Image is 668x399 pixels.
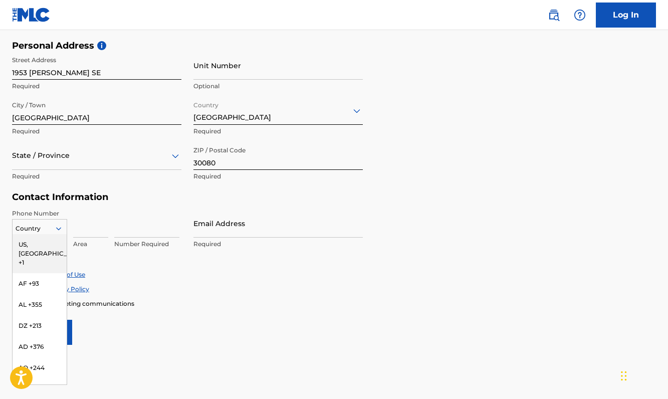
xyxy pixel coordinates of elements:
[13,234,67,273] div: US, [GEOGRAPHIC_DATA] +1
[13,357,67,378] div: AO +244
[193,172,363,181] p: Required
[596,3,656,28] a: Log In
[570,5,590,25] div: Help
[544,5,564,25] a: Public Search
[12,82,181,91] p: Required
[12,127,181,136] p: Required
[193,240,363,249] p: Required
[47,285,89,293] a: Privacy Policy
[574,9,586,21] img: help
[13,273,67,294] div: AF +93
[12,172,181,181] p: Required
[621,361,627,391] div: Drag
[13,315,67,336] div: DZ +213
[12,40,656,52] h5: Personal Address
[114,240,179,249] p: Number Required
[548,9,560,21] img: search
[12,191,363,203] h5: Contact Information
[193,95,218,110] label: Country
[618,351,668,399] iframe: Chat Widget
[193,127,363,136] p: Required
[23,300,134,307] span: Enroll in marketing communications
[193,82,363,91] p: Optional
[13,336,67,357] div: AD +376
[12,8,51,22] img: MLC Logo
[73,240,108,249] p: Area
[97,41,106,50] span: i
[193,98,363,123] div: [GEOGRAPHIC_DATA]
[13,294,67,315] div: AL +355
